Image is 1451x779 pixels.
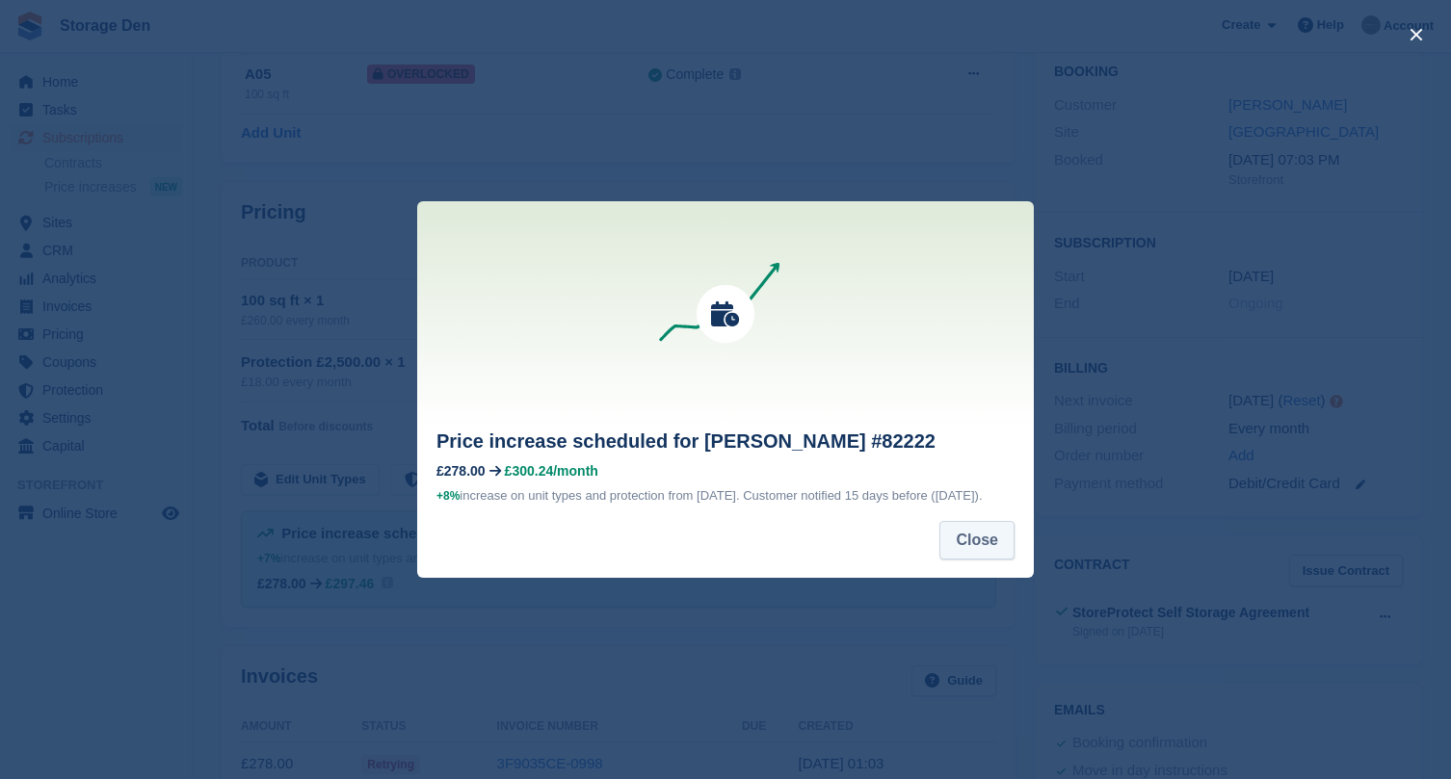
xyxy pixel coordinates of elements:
[436,427,1015,455] h2: Price increase scheduled for [PERSON_NAME] #82222
[436,486,460,506] div: +8%
[505,463,554,479] span: £300.24
[1401,19,1432,50] button: close
[743,488,982,503] span: Customer notified 15 days before ([DATE]).
[436,463,486,479] div: £278.00
[939,521,1015,559] button: Close
[436,488,740,503] span: increase on unit types and protection from [DATE].
[553,463,598,479] span: /month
